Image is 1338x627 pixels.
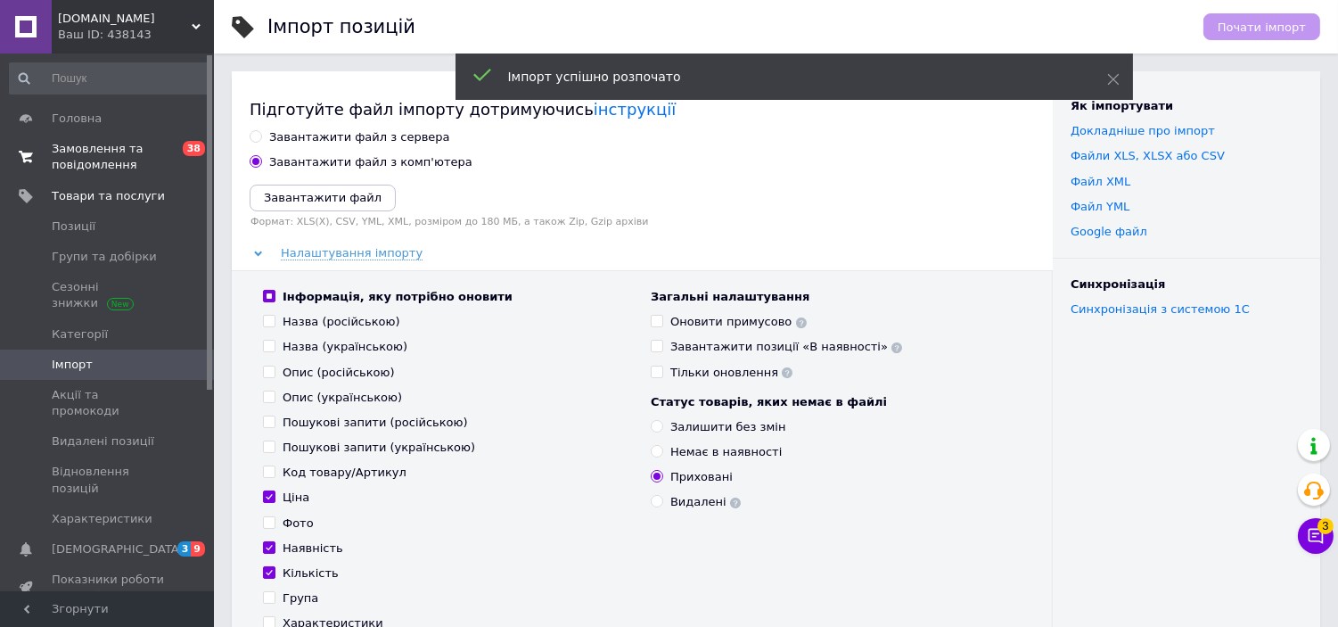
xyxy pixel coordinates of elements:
[1071,98,1302,114] div: Як імпортувати
[52,541,184,557] span: [DEMOGRAPHIC_DATA]
[283,540,343,557] div: Наявність
[670,419,785,435] div: Залишити без змін
[1298,518,1334,554] button: Чат з покупцем3
[1071,175,1130,188] a: Файл XML
[508,68,1063,86] div: Імпорт успішно розпочато
[283,365,395,381] div: Опис (російською)
[52,511,152,527] span: Характеристики
[283,339,407,355] div: Назва (українською)
[52,249,157,265] span: Групи та добірки
[283,289,513,305] div: Інформація, яку потрібно оновити
[670,339,902,355] div: Завантажити позиції «В наявності»
[1071,124,1215,137] a: Докладніше про імпорт
[183,141,205,156] span: 38
[283,565,339,582] div: Кількість
[594,100,676,119] a: інструкції
[1071,225,1147,238] a: Google файл
[269,154,472,170] div: Завантажити файл з комп'ютера
[670,314,807,330] div: Оновити примусово
[283,516,314,532] div: Фото
[1071,149,1225,162] a: Файли ХLS, XLSX або CSV
[58,11,192,27] span: Bat-opt.com.ua
[250,216,1035,227] label: Формат: XLS(X), CSV, YML, XML, розміром до 180 МБ, а також Zip, Gzip архіви
[283,590,318,606] div: Група
[52,464,165,496] span: Відновлення позицій
[670,469,733,485] div: Приховані
[651,394,1021,410] div: Статус товарів, яких немає в файлі
[283,465,406,481] div: Код товару/Артикул
[283,490,309,506] div: Ціна
[670,494,741,510] div: Видалені
[670,365,792,381] div: Тільки оновлення
[52,326,108,342] span: Категорії
[670,444,782,460] div: Немає в наявності
[52,387,165,419] span: Акції та промокоди
[52,433,154,450] span: Видалені позиції
[1317,518,1334,534] span: 3
[264,191,382,204] i: Завантажити файл
[281,246,423,260] span: Налаштування імпорту
[1071,200,1129,213] a: Файл YML
[52,111,102,127] span: Головна
[1071,276,1302,293] div: Синхронізація
[1071,302,1250,316] a: Синхронізація з системою 1С
[283,415,468,431] div: Пошукові запити (російською)
[269,129,450,145] div: Завантажити файл з сервера
[52,188,165,204] span: Товари та послуги
[250,98,1035,120] div: Підготуйте файл імпорту дотримуючись
[52,357,93,373] span: Імпорт
[9,62,210,95] input: Пошук
[52,219,95,235] span: Позиції
[177,541,192,557] span: 3
[283,314,400,330] div: Назва (російською)
[52,572,165,604] span: Показники роботи компанії
[651,289,1021,305] div: Загальні налаштування
[191,541,205,557] span: 9
[283,390,402,406] div: Опис (українською)
[267,16,415,37] h1: Імпорт позицій
[250,185,396,211] button: Завантажити файл
[52,279,165,311] span: Сезонні знижки
[52,141,165,173] span: Замовлення та повідомлення
[283,440,475,456] div: Пошукові запити (українською)
[58,27,214,43] div: Ваш ID: 438143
